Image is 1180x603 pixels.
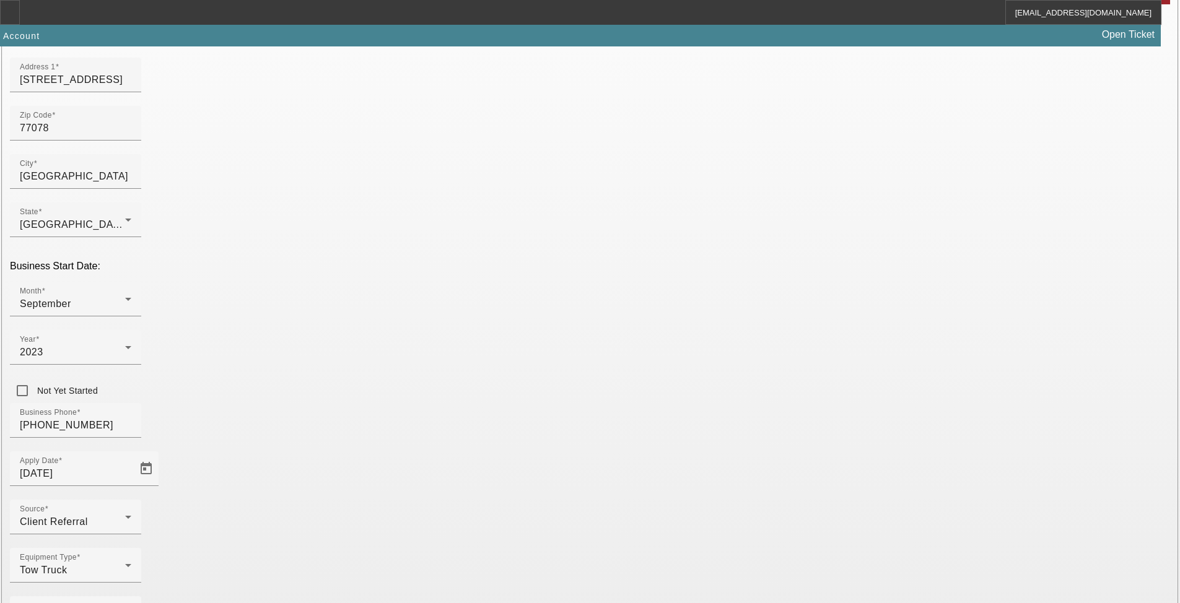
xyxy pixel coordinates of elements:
[10,261,1170,272] p: Business Start Date:
[20,516,88,527] span: Client Referral
[134,456,159,481] button: Open calendar
[20,111,52,119] mat-label: Zip Code
[20,298,71,309] span: September
[20,505,45,513] mat-label: Source
[35,384,98,397] label: Not Yet Started
[20,219,128,230] span: [GEOGRAPHIC_DATA]
[20,565,68,575] span: Tow Truck
[3,31,40,41] span: Account
[20,336,36,344] mat-label: Year
[20,287,42,295] mat-label: Month
[20,553,77,562] mat-label: Equipment Type
[20,409,77,417] mat-label: Business Phone
[20,160,33,168] mat-label: City
[20,63,55,71] mat-label: Address 1
[1097,24,1160,45] a: Open Ticket
[20,457,58,465] mat-label: Apply Date
[20,208,38,216] mat-label: State
[20,347,43,357] span: 2023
